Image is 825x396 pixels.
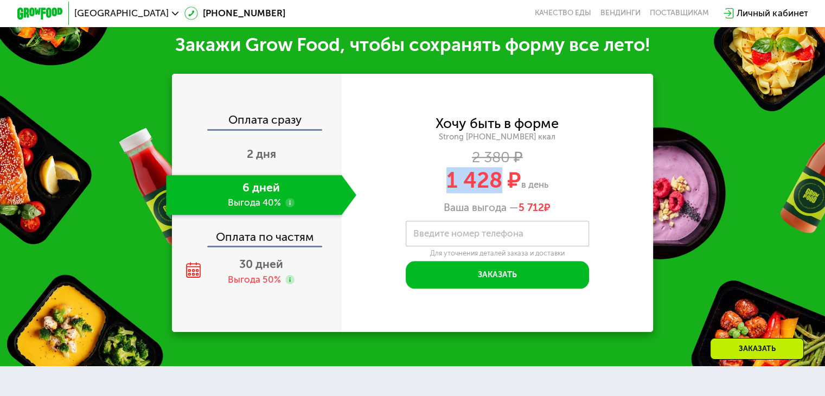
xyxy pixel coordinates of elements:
[342,132,654,142] div: Strong [PHONE_NUMBER] ккал
[406,261,589,289] button: Заказать
[737,7,808,20] div: Личный кабинет
[406,249,589,258] div: Для уточнения деталей заказа и доставки
[650,9,709,18] div: поставщикам
[535,9,591,18] a: Качество еды
[519,201,544,214] span: 5 712
[184,7,285,20] a: [PHONE_NUMBER]
[247,147,276,161] span: 2 дня
[239,257,283,271] span: 30 дней
[74,9,169,18] span: [GEOGRAPHIC_DATA]
[173,114,342,129] div: Оплата сразу
[173,220,342,246] div: Оплата по частям
[710,338,804,360] div: Заказать
[342,151,654,163] div: 2 380 ₽
[342,201,654,214] div: Ваша выгода —
[228,273,281,286] div: Выгода 50%
[446,167,521,193] span: 1 428 ₽
[436,117,559,130] div: Хочу быть в форме
[519,201,551,214] span: ₽
[413,231,523,237] label: Введите номер телефона
[521,179,548,190] span: в день
[600,9,641,18] a: Вендинги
